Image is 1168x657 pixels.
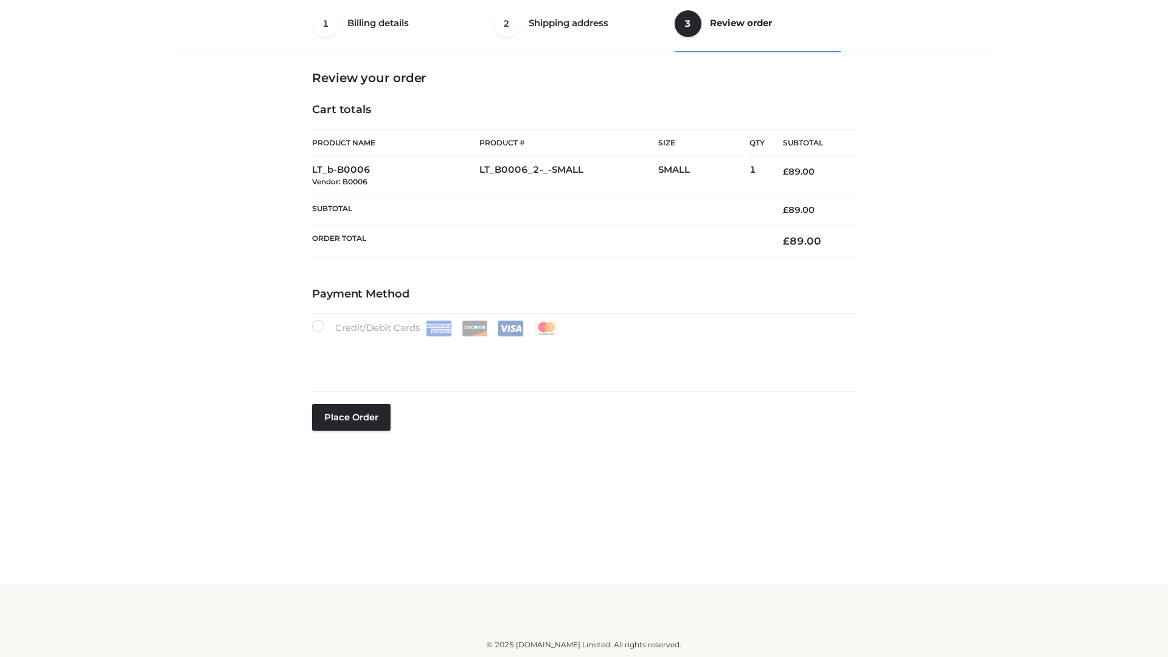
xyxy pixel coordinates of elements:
th: Qty [749,129,765,157]
small: Vendor: B0006 [312,177,367,186]
span: £ [783,166,788,177]
img: Visa [498,321,524,336]
img: Discover [462,321,488,336]
h4: Payment Method [312,288,856,301]
bdi: 89.00 [783,166,815,177]
bdi: 89.00 [783,204,815,215]
th: Size [658,130,743,157]
button: Place order [312,404,391,431]
span: £ [783,204,788,215]
td: SMALL [658,157,749,195]
th: Product # [479,129,658,157]
label: Credit/Debit Cards [312,320,561,336]
img: Mastercard [534,321,560,336]
td: LT_b-B0006 [312,157,479,195]
div: © 2025 [DOMAIN_NAME] Limited. All rights reserved. [181,639,987,651]
th: Order Total [312,225,765,257]
th: Subtotal [765,130,856,157]
iframe: Secure payment input frame [310,334,853,378]
td: LT_B0006_2-_-SMALL [479,157,658,195]
th: Product Name [312,129,479,157]
h4: Cart totals [312,103,856,117]
span: £ [783,235,790,247]
bdi: 89.00 [783,235,821,247]
img: Amex [426,321,452,336]
td: 1 [749,157,765,195]
h3: Review your order [312,71,856,85]
th: Subtotal [312,195,765,224]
